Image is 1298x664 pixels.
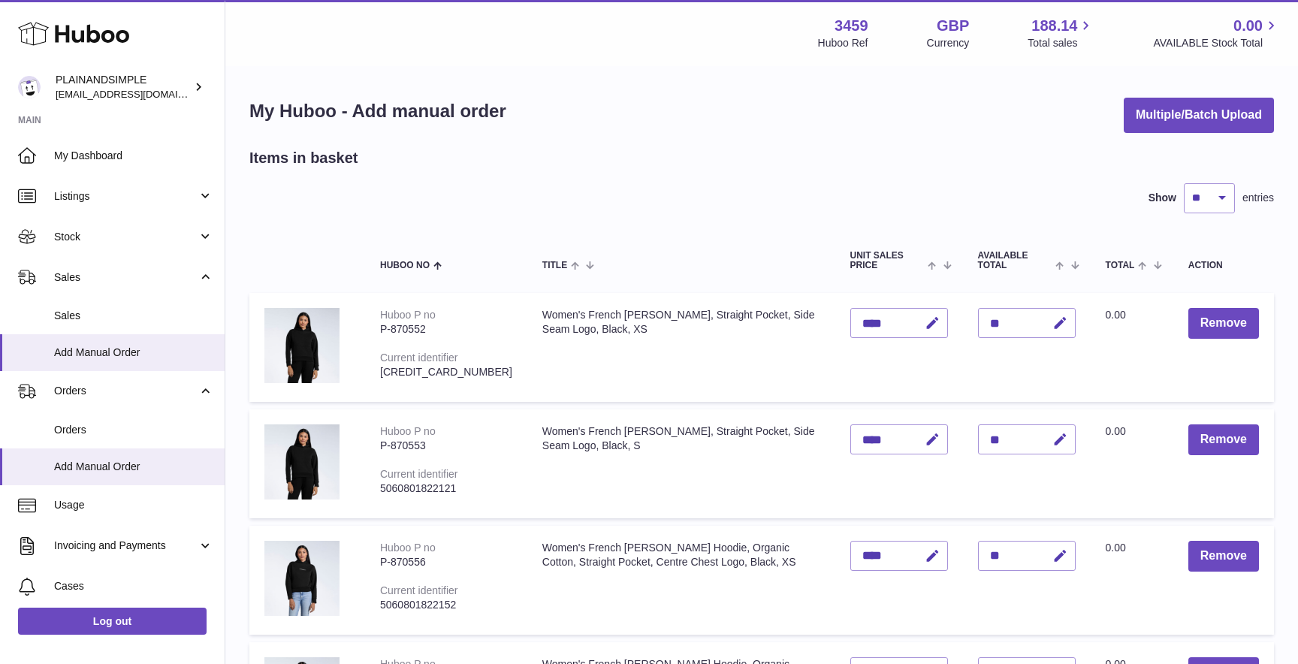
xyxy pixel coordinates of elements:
div: Huboo P no [380,425,436,437]
button: Multiple/Batch Upload [1124,98,1274,133]
span: [EMAIL_ADDRESS][DOMAIN_NAME] [56,88,221,100]
div: P-870552 [380,322,512,337]
a: Log out [18,608,207,635]
div: Huboo Ref [818,36,868,50]
h2: Items in basket [249,148,358,168]
img: Women's French Terry Hoodie, Straight Pocket, Side Seam Logo, Black, S [264,424,340,500]
div: 5060801822152 [380,598,512,612]
span: Total sales [1028,36,1094,50]
a: 0.00 AVAILABLE Stock Total [1153,16,1280,50]
img: duco@plainandsimple.com [18,76,41,98]
span: Orders [54,423,213,437]
div: Currency [927,36,970,50]
div: Huboo P no [380,309,436,321]
span: AVAILABLE Stock Total [1153,36,1280,50]
img: Women's French Terry Hoodie, Organic Cotton, Straight Pocket, Centre Chest Logo, Black, XS [264,541,340,616]
div: PLAINANDSIMPLE [56,73,191,101]
td: Women's French [PERSON_NAME], Straight Pocket, Side Seam Logo, Black, XS [527,293,835,402]
span: Add Manual Order [54,346,213,360]
span: 188.14 [1031,16,1077,36]
strong: GBP [937,16,969,36]
div: P-870553 [380,439,512,453]
span: Cases [54,579,213,593]
span: 0.00 [1233,16,1263,36]
span: Add Manual Order [54,460,213,474]
span: Usage [54,498,213,512]
td: Women's French [PERSON_NAME], Straight Pocket, Side Seam Logo, Black, S [527,409,835,518]
span: Huboo no [380,261,430,270]
span: Listings [54,189,198,204]
span: Sales [54,270,198,285]
span: 0.00 [1106,309,1126,321]
td: Women's French [PERSON_NAME] Hoodie, Organic Cotton, Straight Pocket, Centre Chest Logo, Black, XS [527,526,835,635]
div: Current identifier [380,584,458,596]
div: Current identifier [380,468,458,480]
div: P-870556 [380,555,512,569]
span: Orders [54,384,198,398]
a: 188.14 Total sales [1028,16,1094,50]
img: Women's French Terry Hoodie, Straight Pocket, Side Seam Logo, Black, XS [264,308,340,383]
span: Sales [54,309,213,323]
span: 0.00 [1106,542,1126,554]
span: entries [1242,191,1274,205]
span: Unit Sales Price [850,251,925,270]
h1: My Huboo - Add manual order [249,99,506,123]
span: Total [1106,261,1135,270]
button: Remove [1188,541,1259,572]
span: Title [542,261,567,270]
div: Action [1188,261,1259,270]
div: 5060801822121 [380,481,512,496]
div: Huboo P no [380,542,436,554]
div: Current identifier [380,352,458,364]
span: Stock [54,230,198,244]
strong: 3459 [835,16,868,36]
div: [CREDIT_CARD_NUMBER] [380,365,512,379]
button: Remove [1188,308,1259,339]
label: Show [1149,191,1176,205]
span: 0.00 [1106,425,1126,437]
span: AVAILABLE Total [978,251,1052,270]
button: Remove [1188,424,1259,455]
span: My Dashboard [54,149,213,163]
span: Invoicing and Payments [54,539,198,553]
